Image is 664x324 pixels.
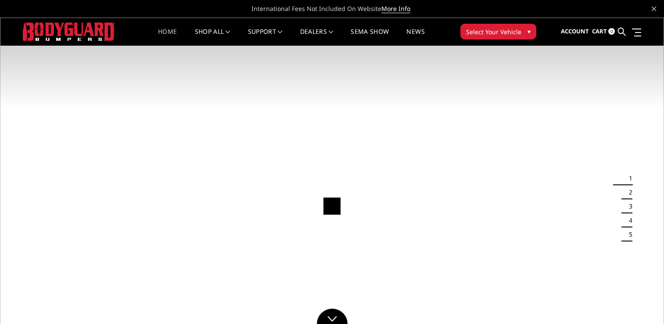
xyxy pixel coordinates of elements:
[23,22,115,40] img: BODYGUARD BUMPERS
[624,227,632,241] button: 5 of 5
[195,29,230,46] a: shop all
[158,29,177,46] a: Home
[624,171,632,185] button: 1 of 5
[592,27,607,35] span: Cart
[624,199,632,213] button: 3 of 5
[608,28,615,35] span: 0
[317,309,348,324] a: Click to Down
[351,29,389,46] a: SEMA Show
[406,29,424,46] a: News
[624,185,632,199] button: 2 of 5
[460,24,536,40] button: Select Your Vehicle
[561,27,589,35] span: Account
[592,20,615,43] a: Cart 0
[466,27,521,36] span: Select Your Vehicle
[561,20,589,43] a: Account
[248,29,283,46] a: Support
[528,27,531,36] span: ▾
[300,29,334,46] a: Dealers
[381,4,410,13] a: More Info
[624,213,632,227] button: 4 of 5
